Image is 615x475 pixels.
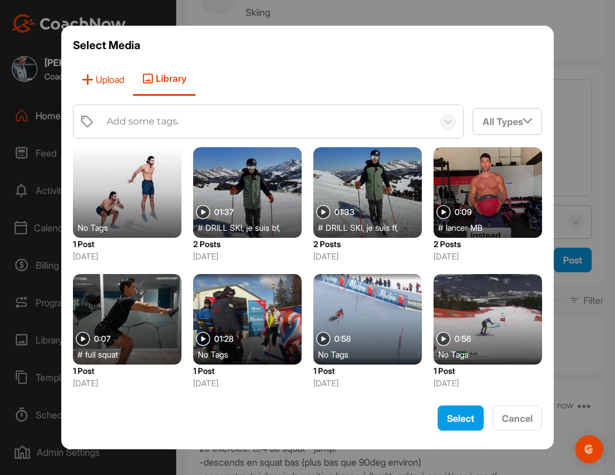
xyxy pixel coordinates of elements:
[313,250,422,262] p: [DATE]
[78,348,186,360] div: #
[316,332,330,346] img: play
[438,405,484,431] button: Select
[438,348,547,360] div: No Tags
[455,335,471,343] span: 0:56
[334,208,355,216] span: 01:33
[246,221,280,233] span: je suis bf ,
[313,238,422,250] p: 2 Posts
[313,377,422,389] p: [DATE]
[94,335,111,343] span: 0:07
[193,377,302,389] p: [DATE]
[198,221,306,233] div: #
[334,335,351,343] span: 0:58
[133,63,195,96] span: Library
[73,377,181,389] p: [DATE]
[318,221,427,233] div: #
[73,250,181,262] p: [DATE]
[313,365,422,377] p: 1 Post
[73,238,181,250] p: 1 Post
[326,221,364,233] span: DRILL SKI ,
[473,109,541,134] div: All Types
[198,348,306,360] div: No Tags
[196,332,210,346] img: play
[492,405,542,431] button: Cancel
[205,221,244,233] span: DRILL SKI ,
[447,412,474,424] span: Select
[434,365,542,377] p: 1 Post
[434,238,542,250] p: 2 Posts
[436,205,450,219] img: play
[76,332,90,346] img: play
[436,332,450,346] img: play
[318,348,427,360] div: No Tags
[73,365,181,377] p: 1 Post
[434,250,542,262] p: [DATE]
[455,208,471,216] span: 0:09
[85,348,118,360] span: full squat
[366,221,398,233] span: je suis ff ,
[193,250,302,262] p: [DATE]
[193,238,302,250] p: 2 Posts
[446,221,483,233] span: lancer MB
[438,221,547,233] div: #
[575,435,603,463] div: Open Intercom Messenger
[502,412,533,424] span: Cancel
[196,205,210,219] img: play
[193,365,302,377] p: 1 Post
[73,63,133,96] span: Upload
[316,205,330,219] img: play
[78,221,186,233] div: No Tags
[107,115,179,129] div: Add some tags.
[434,377,542,389] p: [DATE]
[214,335,233,343] span: 01:28
[73,37,542,54] h3: Select Media
[80,115,94,129] img: tags
[214,208,234,216] span: 01:37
